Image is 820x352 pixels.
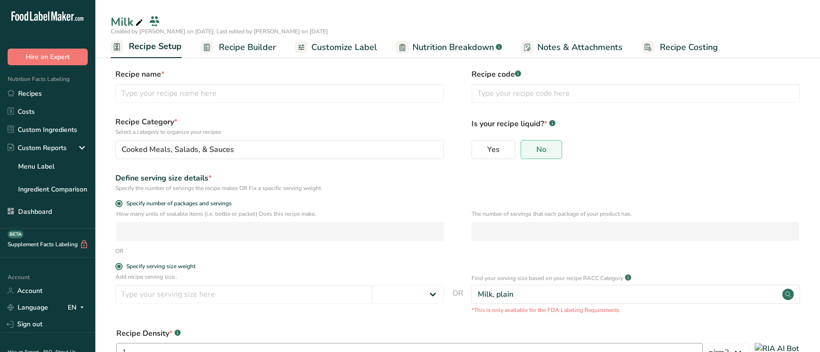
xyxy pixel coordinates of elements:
[536,145,546,154] span: No
[201,37,276,58] a: Recipe Builder
[396,37,502,58] a: Nutrition Breakdown
[311,41,377,54] span: Customize Label
[8,231,23,238] div: BETA
[126,263,195,270] div: Specify serving size weight
[471,306,800,314] p: *This is only available for the FDA Labeling Requirements
[8,299,48,316] a: Language
[116,328,799,339] div: Recipe Density
[8,143,67,153] div: Custom Reports
[115,184,444,192] div: Specify the number of servings the recipe makes OR Fix a specific serving weight
[412,41,494,54] span: Nutrition Breakdown
[115,172,444,184] div: Define serving size details
[660,41,718,54] span: Recipe Costing
[115,140,444,159] button: Cooked Meals, Salads, & Sauces
[111,28,328,35] span: Created by [PERSON_NAME] on [DATE], Last edited by [PERSON_NAME] on [DATE]
[8,49,88,65] button: Hire an Expert
[115,272,444,281] p: Add recipe serving size..
[115,128,444,136] p: Select a category to organize your recipes
[452,288,463,314] span: OR
[219,41,276,54] span: Recipe Builder
[68,302,88,313] div: EN
[642,37,718,58] a: Recipe Costing
[122,144,234,155] span: Cooked Meals, Salads, & Sauces
[115,69,444,80] label: Recipe name
[471,69,800,80] label: Recipe code
[471,84,800,103] input: Type your recipe code here
[123,200,232,207] span: Specify number of packages and servings
[537,41,623,54] span: Notes & Attachments
[111,13,145,30] div: Milk
[115,84,444,103] input: Type your recipe name here
[115,116,444,136] label: Recipe Category
[487,145,500,154] span: Yes
[521,37,623,58] a: Notes & Attachments
[111,36,182,59] a: Recipe Setup
[115,285,372,304] input: Type your serving size here
[471,116,800,130] p: Is your recipe liquid?
[116,210,444,218] p: How many units of sealable items (i.e. bottle or packet) Does this recipe make.
[471,210,799,218] p: The number of servings that each package of your product has.
[129,40,182,53] span: Recipe Setup
[115,247,123,255] div: OR
[478,289,513,300] div: Milk, plain
[471,274,623,282] p: Find your serving size based on your recipe RACC Category
[295,37,377,58] a: Customize Label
